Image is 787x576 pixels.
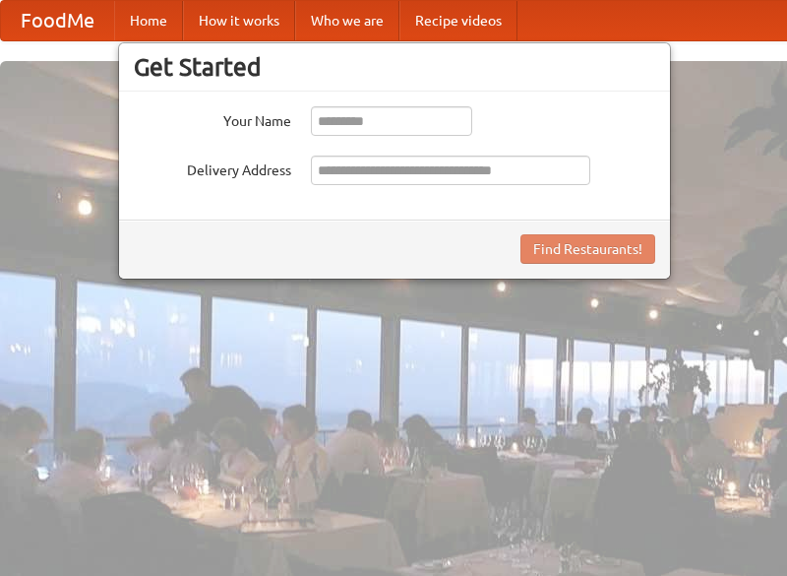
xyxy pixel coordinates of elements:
a: Recipe videos [399,1,517,40]
a: How it works [183,1,295,40]
h3: Get Started [134,52,655,82]
label: Delivery Address [134,156,291,180]
label: Your Name [134,106,291,131]
a: Who we are [295,1,399,40]
button: Find Restaurants! [520,234,655,264]
a: Home [114,1,183,40]
a: FoodMe [1,1,114,40]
